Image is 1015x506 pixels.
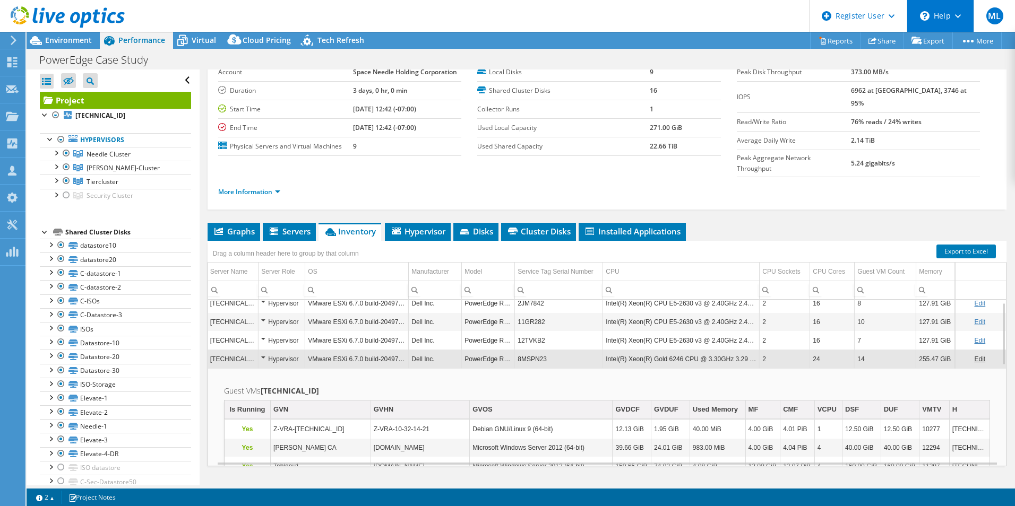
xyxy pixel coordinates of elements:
[208,263,259,281] td: Server Name Column
[690,400,745,419] td: Used Memory Column
[229,403,265,416] div: Is Running
[780,400,815,419] td: CMF Column
[411,265,449,278] div: Manufacturer
[218,85,353,96] label: Duration
[409,294,462,312] td: Column Manufacturer, Value Dell Inc.
[603,331,760,350] td: Column CPU, Value Intel(R) Xeon(R) CPU E5-2630 v3 @ 2.40GHz 2.40 GHz
[855,350,916,368] td: Column Guest VM Count, Value 14
[227,441,268,454] p: Yes
[225,400,271,419] td: Is Running Column
[613,420,651,439] td: Column GVDCF, Value 12.13 GiB
[409,312,462,331] td: Column Manufacturer, Value Dell Inc.
[650,142,677,151] b: 22.66 TiB
[949,400,990,419] td: H Column
[259,350,305,368] td: Column Server Role, Value Hypervisor
[87,163,160,172] span: [PERSON_NAME]-Cluster
[780,439,815,457] td: Column CMF, Value 4.04 PiB
[208,350,259,368] td: Column Server Name, Value 10.32.14.21
[814,400,842,419] td: VCPU Column
[118,35,165,45] span: Performance
[814,420,842,439] td: Column VCPU, Value 1
[690,420,745,439] td: Column Used Memory, Value 40.00 MiB
[737,117,851,127] label: Read/Write Ratio
[210,246,362,261] div: Drag a column header here to group by that column
[851,136,875,145] b: 2.14 TiB
[613,400,651,419] td: GVDCF Column
[371,420,470,439] td: Column GVHN, Value Z-VRA-10-32-14-21
[40,419,191,433] a: Needle-1
[916,281,955,299] td: Column Memory, Filter cell
[210,265,248,278] div: Server Name
[208,281,259,299] td: Column Server Name, Filter cell
[470,457,613,476] td: Column GVOS, Value Microsoft Windows Server 2012 (64-bit)
[615,403,640,416] div: GVDCF
[760,263,810,281] td: CPU Sockets Column
[881,400,919,419] td: DUF Column
[851,117,922,126] b: 76% reads / 24% writes
[271,439,371,457] td: Column GVN, Value Taylor CA
[40,189,191,203] a: Security Cluster
[810,312,855,331] td: Column CPU Cores, Value 16
[40,364,191,378] a: Datastore-30
[780,420,815,439] td: Column CMF, Value 4.01 PiB
[851,86,967,108] b: 6962 at [GEOGRAPHIC_DATA], 3746 at 95%
[40,378,191,391] a: ISO-Storage
[371,457,470,476] td: Column GVHN, Value TABLEAU1.spaceneedle.com
[477,141,650,152] label: Used Shared Capacity
[845,403,859,416] div: DSF
[227,423,268,435] p: Yes
[353,86,408,95] b: 3 days, 0 hr, 0 min
[192,35,216,45] span: Virtual
[40,109,191,123] a: [TECHNICAL_ID]
[745,439,780,457] td: Column MF, Value 4.00 GiB
[305,263,409,281] td: OS Column
[881,420,919,439] td: Column DUF, Value 12.50 GiB
[470,420,613,439] td: Column GVOS, Value Debian GNU/Linux 9 (64-bit)
[87,191,133,200] span: Security Cluster
[477,104,650,115] label: Collector Runs
[515,281,603,299] td: Column Service Tag Serial Number, Filter cell
[760,331,810,350] td: Column CPU Sockets, Value 2
[780,457,815,476] td: Column CMF, Value 12.07 PiB
[851,159,895,168] b: 5.24 gigabits/s
[40,322,191,336] a: ISOs
[40,133,191,147] a: Hypervisors
[477,85,650,96] label: Shared Cluster Disks
[261,297,302,310] div: Hypervisor
[472,403,493,416] div: GVOS
[470,439,613,457] td: Column GVOS, Value Microsoft Windows Server 2012 (64-bit)
[45,35,92,45] span: Environment
[613,439,651,457] td: Column GVDCF, Value 39.66 GiB
[855,263,916,281] td: Guest VM Count Column
[986,7,1003,24] span: ML
[308,265,317,278] div: OS
[75,111,125,120] b: [TECHNICAL_ID]
[949,420,990,439] td: Column H, Value 10.32.14.21
[810,263,855,281] td: CPU Cores Column
[842,420,881,439] td: Column DSF, Value 12.50 GiB
[305,331,409,350] td: Column OS, Value VMware ESXi 6.7.0 build-20497097
[259,294,305,312] td: Column Server Role, Value Hypervisor
[40,252,191,266] a: datastore20
[371,439,470,457] td: Column GVHN, Value TY-CA1.spaceneedle.com
[515,331,603,350] td: Column Service Tag Serial Number, Value 12TVKB2
[919,400,949,419] td: VMTV Column
[208,331,259,350] td: Column Server Name, Value 10.32.116.11
[259,263,305,281] td: Server Role Column
[760,281,810,299] td: Column CPU Sockets, Filter cell
[855,281,916,299] td: Column Guest VM Count, Filter cell
[40,239,191,252] a: datastore10
[225,439,271,457] td: Column Is Running, Value Yes
[651,439,690,457] td: Column GVDUF, Value 24.01 GiB
[783,403,798,416] div: CMF
[409,350,462,368] td: Column Manufacturer, Value Dell Inc.
[916,294,955,312] td: Column Memory, Value 127.91 GiB
[409,331,462,350] td: Column Manufacturer, Value Dell Inc.
[462,350,515,368] td: Column Model, Value PowerEdge R640
[259,331,305,350] td: Column Server Role, Value Hypervisor
[208,241,1007,466] div: Data grid
[603,281,760,299] td: Column CPU, Filter cell
[271,400,371,419] td: GVN Column
[515,350,603,368] td: Column Service Tag Serial Number, Value 8MSPN23
[936,245,996,258] a: Export to Excel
